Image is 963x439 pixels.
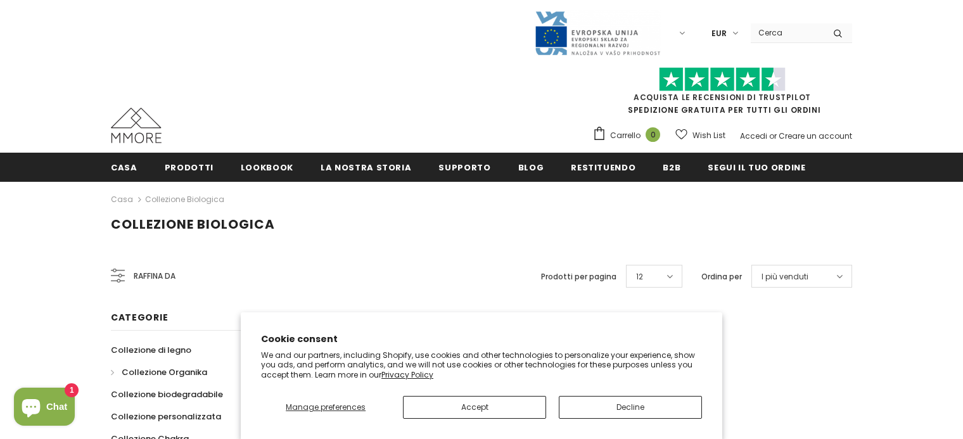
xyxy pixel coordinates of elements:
p: We and our partners, including Shopify, use cookies and other technologies to personalize your ex... [261,350,702,380]
a: B2B [663,153,680,181]
span: La nostra storia [321,162,411,174]
span: Prodotti [165,162,214,174]
img: Javni Razpis [534,10,661,56]
span: Collezione biodegradabile [111,388,223,400]
a: Lookbook [241,153,293,181]
span: Carrello [610,129,641,142]
span: Collezione biologica [111,215,275,233]
span: Casa [111,162,137,174]
span: Raffina da [134,269,175,283]
a: Collezione biologica [145,194,224,205]
input: Search Site [751,23,824,42]
a: Restituendo [571,153,635,181]
span: Collezione di legno [111,344,191,356]
a: Casa [111,153,137,181]
span: Collezione Organika [122,366,207,378]
span: SPEDIZIONE GRATUITA PER TUTTI GLI ORDINI [592,73,852,115]
span: B2B [663,162,680,174]
button: Manage preferences [261,396,390,419]
a: Privacy Policy [381,369,433,380]
span: or [769,130,777,141]
span: EUR [711,27,727,40]
a: Collezione personalizzata [111,405,221,428]
a: Accedi [740,130,767,141]
span: 12 [636,270,643,283]
a: Collezione biodegradabile [111,383,223,405]
button: Accept [403,396,546,419]
span: Lookbook [241,162,293,174]
a: Segui il tuo ordine [708,153,805,181]
inbox-online-store-chat: Shopify online store chat [10,388,79,429]
span: Blog [518,162,544,174]
span: Collezione personalizzata [111,410,221,423]
a: La nostra storia [321,153,411,181]
span: supporto [438,162,490,174]
img: Fidati di Pilot Stars [659,67,786,92]
label: Prodotti per pagina [541,270,616,283]
label: Ordina per [701,270,742,283]
button: Decline [559,396,702,419]
span: Wish List [692,129,725,142]
a: Wish List [675,124,725,146]
a: Javni Razpis [534,27,661,38]
a: Collezione Organika [111,361,207,383]
a: Collezione di legno [111,339,191,361]
a: Acquista le recensioni di TrustPilot [634,92,811,103]
span: 0 [646,127,660,142]
span: I più venduti [762,270,808,283]
span: Restituendo [571,162,635,174]
h2: Cookie consent [261,333,702,346]
a: Casa [111,192,133,207]
a: Prodotti [165,153,214,181]
a: Carrello 0 [592,126,666,145]
a: supporto [438,153,490,181]
a: Creare un account [779,130,852,141]
span: Segui il tuo ordine [708,162,805,174]
a: Blog [518,153,544,181]
span: Categorie [111,311,168,324]
span: Manage preferences [286,402,366,412]
img: Casi MMORE [111,108,162,143]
